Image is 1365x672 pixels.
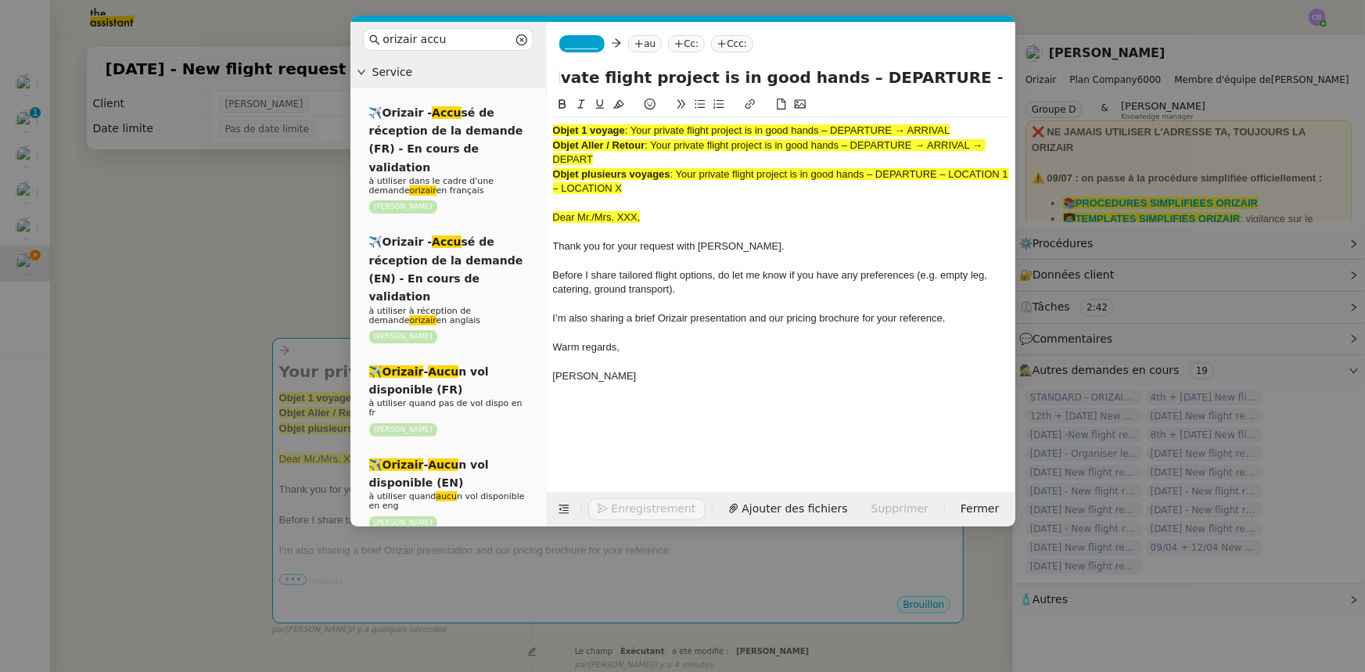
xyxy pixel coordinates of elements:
span: Service [372,63,540,81]
span: ✈️Orizair - sé de réception de la demande (FR) - En cours de validation [369,106,523,174]
em: ✈️Orizair [369,458,424,471]
nz-tag: [PERSON_NAME] [369,423,437,437]
button: Enregistrement [588,498,706,520]
em: Aucu [428,365,458,378]
button: Supprimer [862,498,938,520]
nz-tag: Cc: [668,35,705,52]
span: Ajouter des fichiers [742,500,848,518]
em: aucu [436,491,457,501]
nz-tag: [PERSON_NAME] [369,200,437,214]
nz-tag: [PERSON_NAME] [369,516,437,530]
span: Dear Mr./Mrs. XXX, [553,211,641,223]
nz-tag: au [628,35,662,52]
span: à utiliser quand n vol disponible en eng [369,491,525,511]
div: Service [350,57,546,88]
span: Before I share tailored flight options, do let me know if you have any preferences (e.g. empty le... [553,269,990,295]
span: Thank you for your request with [PERSON_NAME]. [553,240,785,252]
input: Subject [559,66,1003,89]
em: Aucu [428,458,458,471]
span: _______ [566,38,598,49]
em: Accu [432,106,461,119]
em: ✈️Orizair [369,365,424,378]
button: Fermer [951,498,1008,520]
strong: Objet Aller / Retour [553,139,645,151]
nz-tag: [PERSON_NAME] [369,330,437,343]
span: [PERSON_NAME] [553,370,637,382]
button: Ajouter des fichiers [719,498,857,520]
em: Accu [432,235,461,248]
span: Fermer [961,500,999,518]
nz-tag: Ccc: [711,35,753,52]
span: à utiliser à réception de demande en anglais [369,306,481,325]
span: ✈️Orizair - sé de réception de la demande (EN) - En cours de validation [369,235,523,303]
strong: Objet 1 voyage [553,124,625,136]
em: orizair [409,185,436,196]
span: I’m also sharing a brief Orizair presentation and our pricing brochure for your reference. [553,312,946,324]
span: Warm regards, [553,341,620,353]
span: : Your private flight project is in good hands – DEPARTURE → ARRIVAL [625,124,950,136]
strong: Objet plusieurs voyages [553,168,670,180]
em: orizair [409,315,436,325]
span: : Your private flight project is in good hands – DEPARTURE → ARRIVAL → DEPART [553,139,986,165]
input: Templates [383,31,513,49]
span: - n vol disponible (FR) [369,365,489,396]
span: à utiliser quand pas de vol dispo en fr [369,398,523,418]
span: - n vol disponible (EN) [369,458,489,489]
span: : Your private flight project is in good hands – DEPARTURE – LOCATION 1 – LOCATION X [553,168,1011,194]
span: à utiliser dans le cadre d'une demande en français [369,176,494,196]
